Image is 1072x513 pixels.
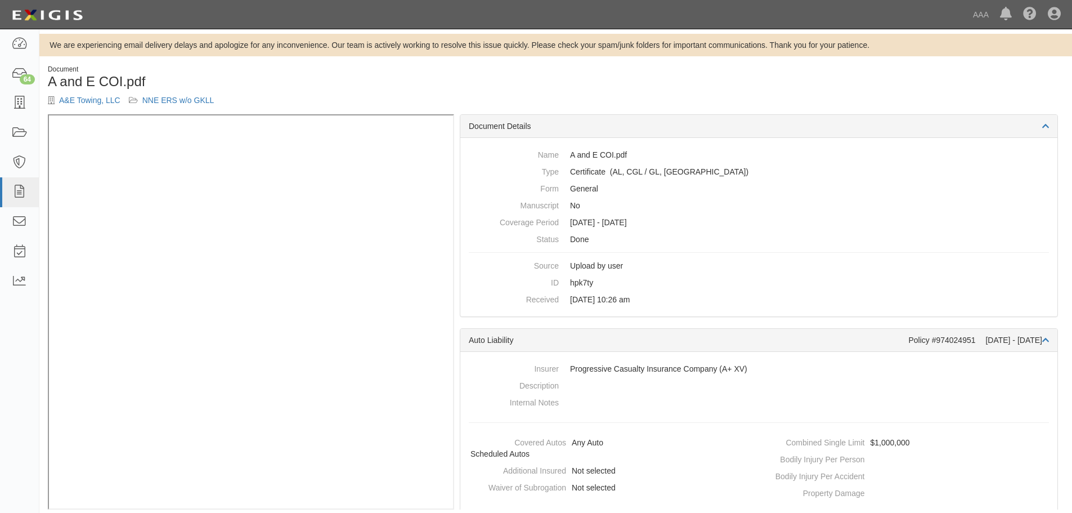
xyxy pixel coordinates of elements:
dd: Done [469,231,1049,248]
h1: A and E COI.pdf [48,74,548,89]
dt: Property Damage [764,485,865,499]
a: NNE ERS w/o GKLL [142,96,214,105]
dd: $1,000,000 [764,434,1053,451]
dt: Coverage Period [469,214,559,228]
iframe: To enrich screen reader interactions, please activate Accessibility in Grammarly extension settings [48,114,454,509]
dd: Auto Liability Commercial General Liability / Garage Liability On-Hook [469,163,1049,180]
dd: hpk7ty [469,274,1049,291]
div: Document [48,65,548,74]
a: AAA [967,3,994,26]
dt: Insurer [469,360,559,374]
div: Auto Liability [469,334,908,346]
dt: Description [469,377,559,391]
dt: Bodily Injury Per Person [764,451,865,465]
dd: A and E COI.pdf [469,146,1049,163]
div: 64 [20,74,35,84]
a: A&E Towing, LLC [59,96,120,105]
dt: Additional Insured [465,462,566,476]
dd: Not selected [465,462,755,479]
dt: Received [469,291,559,305]
dd: Progressive Casualty Insurance Company (A+ XV) [469,360,1049,377]
dt: Form [469,180,559,194]
dt: Bodily Injury Per Accident [764,468,865,482]
dd: Not selected [465,479,755,496]
dt: Source [469,257,559,271]
dt: Type [469,163,559,177]
dd: Any Auto, Scheduled Autos [465,434,755,462]
dd: [DATE] 10:26 am [469,291,1049,308]
div: Policy #974024951 [DATE] - [DATE] [908,334,1049,346]
dt: Covered Autos [465,434,566,448]
div: Document Details [460,115,1057,138]
dt: Internal Notes [469,394,559,408]
dt: Manuscript [469,197,559,211]
dd: Upload by user [469,257,1049,274]
dt: ID [469,274,559,288]
i: Help Center - Complianz [1023,8,1037,21]
div: We are experiencing email delivery delays and apologize for any inconvenience. Our team is active... [39,39,1072,51]
dd: [DATE] - [DATE] [469,214,1049,231]
dd: No [469,197,1049,214]
dt: Name [469,146,559,160]
dd: General [469,180,1049,197]
img: logo-5460c22ac91f19d4615b14bd174203de0afe785f0fc80cf4dbbc73dc1793850b.png [8,5,86,25]
dt: Waiver of Subrogation [465,479,566,493]
dt: Combined Single Limit [764,434,865,448]
dt: Status [469,231,559,245]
